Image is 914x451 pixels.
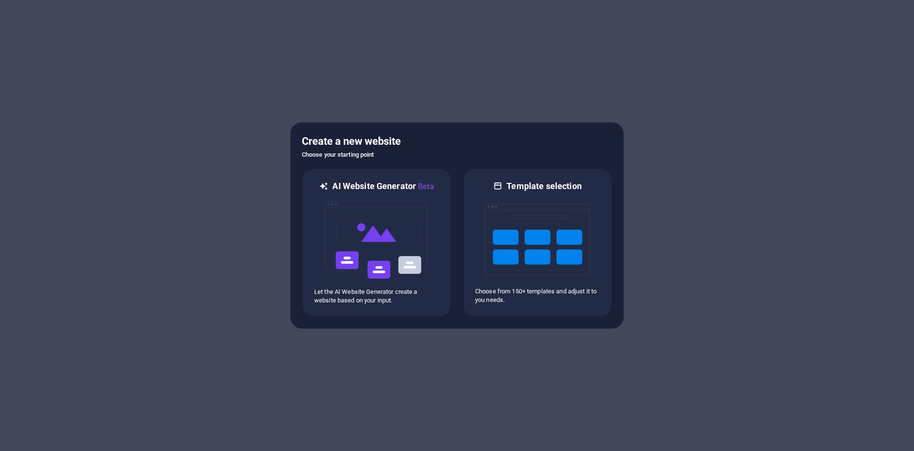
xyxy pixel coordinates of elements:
[463,168,612,317] div: Template selectionChoose from 150+ templates and adjust it to you needs.
[324,192,429,288] img: ai
[302,149,612,160] h6: Choose your starting point
[475,287,600,304] p: Choose from 150+ templates and adjust it to you needs.
[416,182,434,191] span: Beta
[302,134,612,149] h5: Create a new website
[332,180,434,192] h6: AI Website Generator
[314,288,439,305] p: Let the AI Website Generator create a website based on your input.
[302,168,451,317] div: AI Website GeneratorBetaaiLet the AI Website Generator create a website based on your input.
[507,180,581,192] h6: Template selection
